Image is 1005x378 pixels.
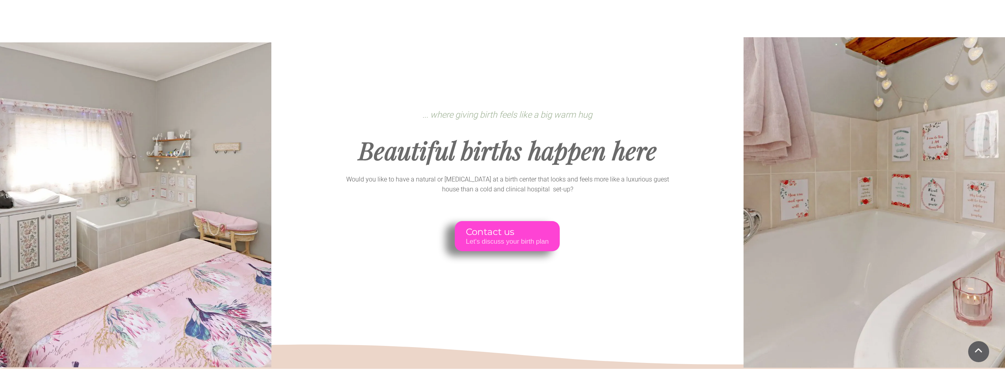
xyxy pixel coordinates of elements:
[466,237,549,245] span: Let's discuss your birth plan
[343,174,672,195] p: Would you like to have a natural or [MEDICAL_DATA] at a birth center that looks and feels more li...
[455,221,560,251] a: Contact us Let's discuss your birth plan
[466,227,549,238] span: Contact us
[359,134,657,166] span: Beautiful births happen here
[968,341,989,362] a: Scroll To Top
[423,112,592,119] span: .
[424,110,592,120] span: .. where giving birth feels like a big warm hug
